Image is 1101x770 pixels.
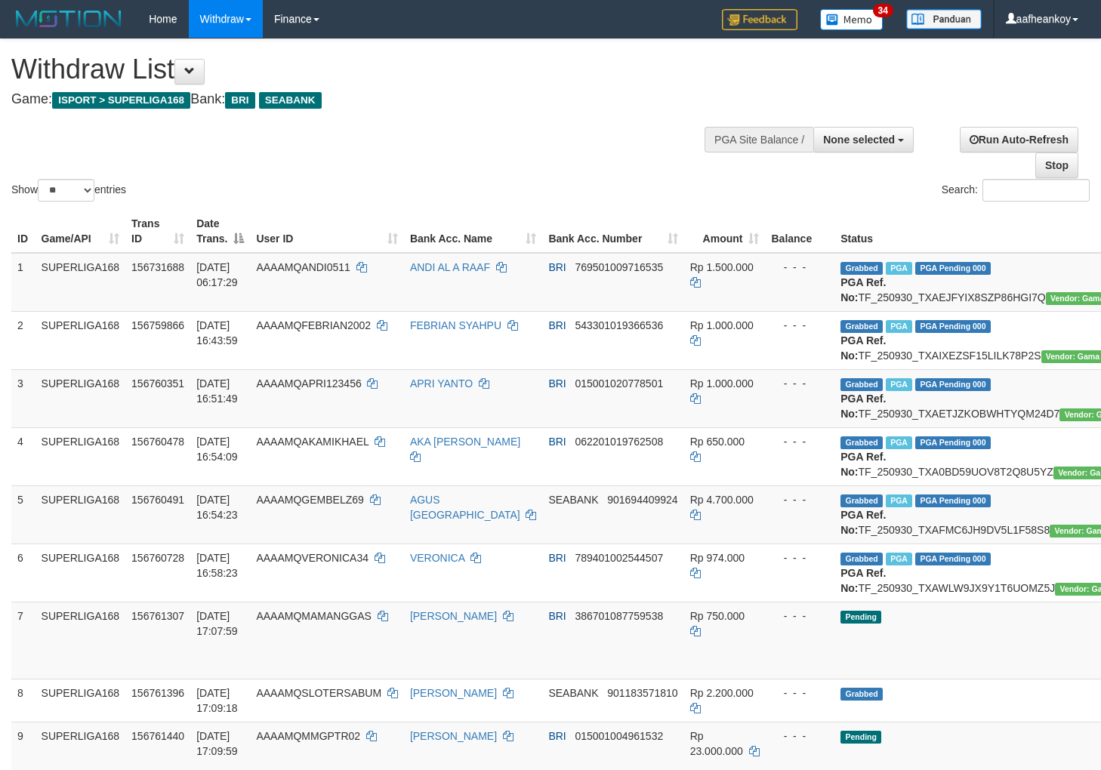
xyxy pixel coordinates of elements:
span: Grabbed [840,494,883,507]
h4: Game: Bank: [11,92,719,107]
b: PGA Ref. No: [840,334,886,362]
span: Rp 1.000.000 [690,377,754,390]
div: - - - [771,550,828,565]
span: Copy 015001020778501 to clipboard [575,377,663,390]
span: Grabbed [840,688,883,701]
span: Pending [840,731,881,744]
span: Grabbed [840,320,883,333]
th: Balance [765,210,834,253]
td: 7 [11,602,35,679]
span: Grabbed [840,553,883,565]
td: 5 [11,485,35,544]
span: [DATE] 16:54:09 [196,436,238,463]
span: 34 [873,4,893,17]
span: BRI [548,377,566,390]
label: Search: [942,179,1090,202]
span: Copy 901183571810 to clipboard [607,687,677,699]
td: 8 [11,679,35,722]
span: [DATE] 16:54:23 [196,494,238,521]
div: - - - [771,492,828,507]
span: [DATE] 06:17:29 [196,261,238,288]
span: Grabbed [840,378,883,391]
div: PGA Site Balance / [705,127,813,152]
span: BRI [225,92,254,109]
td: SUPERLIGA168 [35,253,126,312]
label: Show entries [11,179,126,202]
td: SUPERLIGA168 [35,485,126,544]
span: AAAAMQAPRI123456 [256,377,361,390]
span: Rp 1.500.000 [690,261,754,273]
span: BRI [548,730,566,742]
b: PGA Ref. No: [840,276,886,303]
a: ANDI AL A RAAF [410,261,490,273]
span: PGA Pending [915,436,991,449]
span: AAAAMQANDI0511 [256,261,350,273]
span: Marked by aafheankoy [886,378,912,391]
span: AAAAMQMAMANGGAS [256,610,371,622]
span: PGA Pending [915,262,991,275]
span: AAAAMQFEBRIAN2002 [256,319,371,331]
span: BRI [548,319,566,331]
th: Trans ID: activate to sort column ascending [125,210,190,253]
span: Rp 23.000.000 [690,730,743,757]
span: PGA Pending [915,378,991,391]
span: 156761440 [131,730,184,742]
span: AAAAMQAKAMIKHAEL [256,436,369,448]
a: VERONICA [410,552,464,564]
th: User ID: activate to sort column ascending [250,210,403,253]
img: Feedback.jpg [722,9,797,30]
span: SEABANK [548,687,598,699]
span: Marked by aafheankoy [886,553,912,565]
td: SUPERLIGA168 [35,369,126,427]
td: SUPERLIGA168 [35,427,126,485]
span: AAAAMQGEMBELZ69 [256,494,363,506]
th: ID [11,210,35,253]
span: Grabbed [840,262,883,275]
th: Bank Acc. Name: activate to sort column ascending [404,210,543,253]
span: [DATE] 16:51:49 [196,377,238,405]
div: - - - [771,376,828,391]
span: Copy 062201019762508 to clipboard [575,436,663,448]
div: - - - [771,434,828,449]
div: - - - [771,260,828,275]
span: Rp 2.200.000 [690,687,754,699]
span: Copy 015001004961532 to clipboard [575,730,663,742]
span: BRI [548,436,566,448]
td: 1 [11,253,35,312]
div: - - - [771,728,828,744]
div: - - - [771,318,828,333]
span: 156760728 [131,552,184,564]
b: PGA Ref. No: [840,509,886,536]
span: Marked by aafheankoy [886,494,912,507]
span: [DATE] 17:07:59 [196,610,238,637]
span: Rp 974.000 [690,552,745,564]
span: [DATE] 17:09:59 [196,730,238,757]
a: Stop [1035,152,1078,178]
a: AKA [PERSON_NAME] [410,436,520,448]
b: PGA Ref. No: [840,567,886,594]
span: 156759866 [131,319,184,331]
span: AAAAMQSLOTERSABUM [256,687,381,699]
span: 156761396 [131,687,184,699]
th: Date Trans.: activate to sort column descending [190,210,250,253]
td: 6 [11,544,35,602]
div: - - - [771,685,828,701]
span: 156731688 [131,261,184,273]
span: SEABANK [548,494,598,506]
span: AAAAMQVERONICA34 [256,552,369,564]
img: Button%20Memo.svg [820,9,884,30]
th: Amount: activate to sort column ascending [684,210,766,253]
span: SEABANK [259,92,322,109]
span: PGA Pending [915,320,991,333]
select: Showentries [38,179,94,202]
td: SUPERLIGA168 [35,311,126,369]
a: Run Auto-Refresh [960,127,1078,152]
span: Rp 650.000 [690,436,745,448]
span: Grabbed [840,436,883,449]
span: AAAAMQMMGPTR02 [256,730,360,742]
b: PGA Ref. No: [840,451,886,478]
span: PGA Pending [915,494,991,507]
span: None selected [823,134,895,146]
span: 156760478 [131,436,184,448]
span: ISPORT > SUPERLIGA168 [52,92,190,109]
